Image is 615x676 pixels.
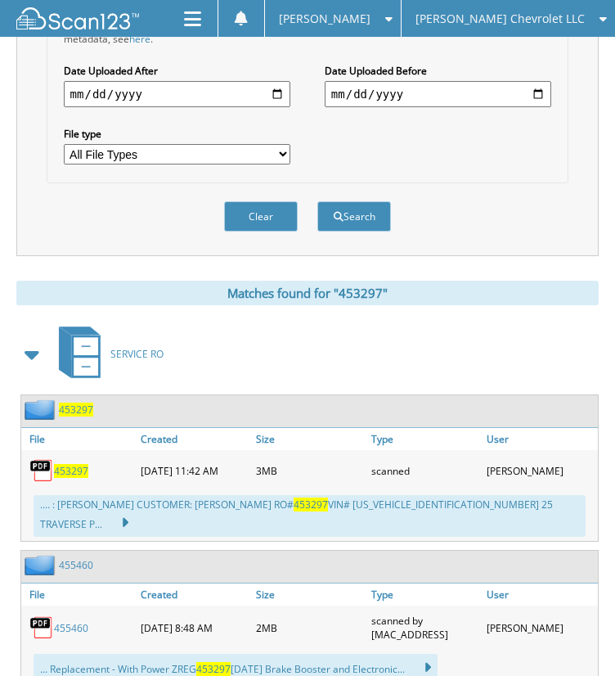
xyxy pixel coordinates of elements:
a: Created [137,584,252,606]
img: folder2.png [25,555,59,575]
button: Search [317,201,391,232]
a: 455460 [54,621,88,635]
img: PDF.png [29,458,54,483]
a: Type [367,584,483,606]
span: SERVICE RO [110,347,164,361]
label: File type [64,127,291,141]
span: [PERSON_NAME] Chevrolet LLC [415,14,585,24]
a: 453297 [59,403,93,417]
img: scan123-logo-white.svg [16,7,139,29]
a: User [483,584,598,606]
a: User [483,428,598,450]
a: Type [367,428,483,450]
a: SERVICE RO [49,322,164,386]
label: Date Uploaded Before [325,64,552,78]
div: scanned by [MAC_ADDRESS] [367,610,483,646]
a: Created [137,428,252,450]
div: [DATE] 8:48 AM [137,610,252,646]
div: [PERSON_NAME] [483,610,598,646]
div: 2MB [252,610,367,646]
div: scanned [367,454,483,487]
span: 453297 [294,498,328,512]
a: Size [252,584,367,606]
div: .... : [PERSON_NAME] CUSTOMER: [PERSON_NAME] RO# VIN# [US_VEHICLE_IDENTIFICATION_NUMBER] 25 TRAVE... [34,495,586,537]
div: [DATE] 11:42 AM [137,454,252,487]
div: [PERSON_NAME] [483,454,598,487]
a: 453297 [54,464,88,478]
a: 455460 [59,558,93,572]
img: PDF.png [29,615,54,640]
a: File [21,428,137,450]
span: 453297 [196,662,231,676]
label: Date Uploaded After [64,64,291,78]
input: end [325,81,552,107]
iframe: Chat Widget [533,597,615,676]
button: Clear [224,201,298,232]
input: start [64,81,291,107]
img: folder2.png [25,399,59,420]
div: Matches found for "453297" [16,281,599,305]
a: Size [252,428,367,450]
a: here [129,32,150,46]
span: [PERSON_NAME] [279,14,370,24]
a: File [21,584,137,606]
div: 3MB [252,454,367,487]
